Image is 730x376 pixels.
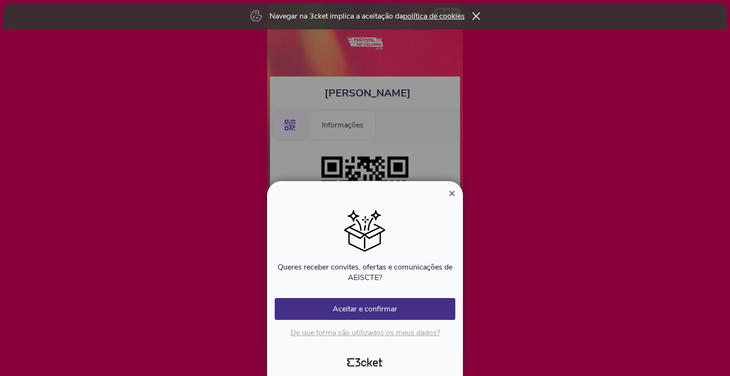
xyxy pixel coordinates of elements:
[275,298,455,320] button: Aceitar e confirmar
[403,11,465,21] a: política de cookies
[449,187,455,200] span: ×
[275,262,455,283] p: Queres receber convites, ofertas e comunicações de AEISCTE?
[275,328,455,338] p: De que forma são utilizados os meus dados?
[269,11,465,21] p: Navegar na 3cket implica a aceitação da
